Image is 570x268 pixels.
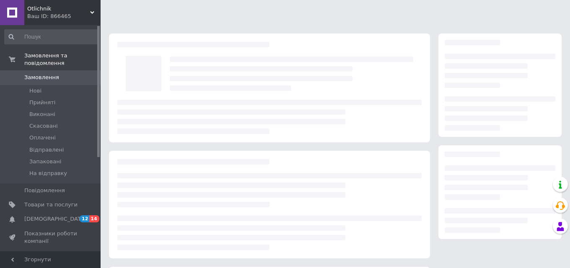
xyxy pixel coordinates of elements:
[29,87,41,95] span: Нові
[29,134,56,142] span: Оплачені
[80,215,89,222] span: 12
[29,170,67,177] span: На відправку
[29,122,58,130] span: Скасовані
[29,99,55,106] span: Прийняті
[4,29,99,44] input: Пошук
[29,158,61,165] span: Запаковані
[89,215,99,222] span: 14
[24,201,78,209] span: Товари та послуги
[29,146,64,154] span: Відправлені
[24,187,65,194] span: Повідомлення
[24,230,78,245] span: Показники роботи компанії
[27,5,90,13] span: Otlichnik
[24,74,59,81] span: Замовлення
[27,13,101,20] div: Ваш ID: 866465
[29,111,55,118] span: Виконані
[24,52,101,67] span: Замовлення та повідомлення
[24,215,86,223] span: [DEMOGRAPHIC_DATA]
